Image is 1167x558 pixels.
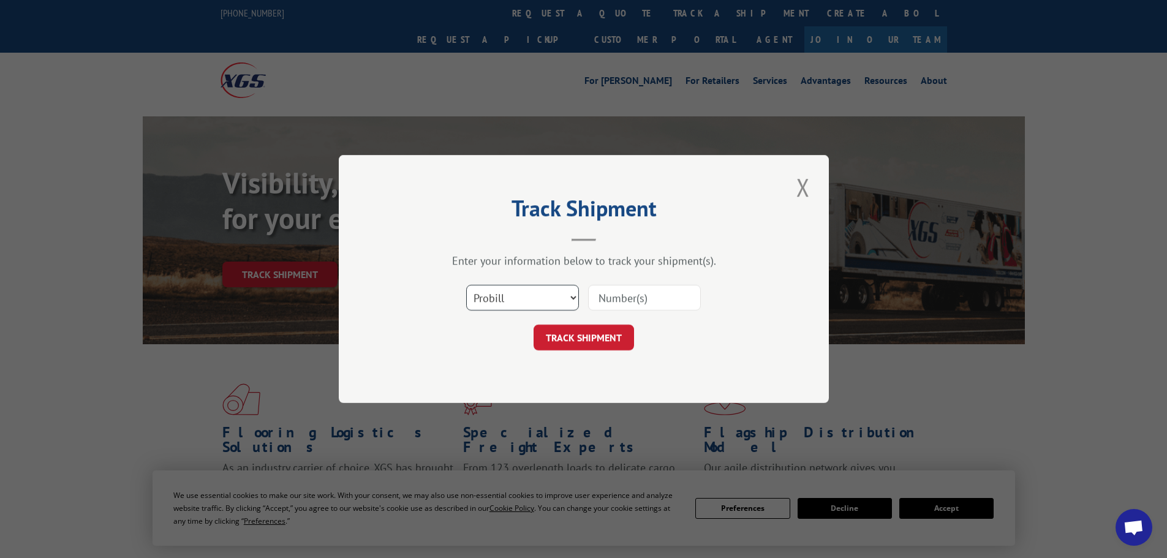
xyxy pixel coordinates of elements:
[588,285,701,311] input: Number(s)
[400,200,768,223] h2: Track Shipment
[400,254,768,268] div: Enter your information below to track your shipment(s).
[1116,509,1152,546] a: Open chat
[534,325,634,350] button: TRACK SHIPMENT
[793,170,814,204] button: Close modal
